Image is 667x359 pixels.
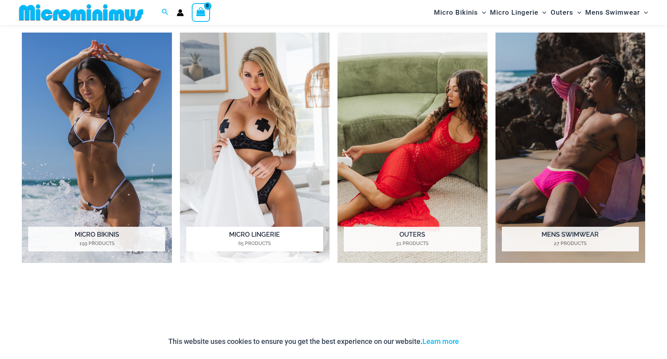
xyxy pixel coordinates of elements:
[337,33,488,263] img: Outers
[585,2,640,23] span: Mens Swimwear
[28,227,165,251] h2: Micro Bikinis
[180,33,330,263] img: Micro Lingerie
[434,2,478,23] span: Micro Bikinis
[16,4,147,21] img: MM SHOP LOGO FLAT
[186,240,323,247] mark: 65 Products
[502,227,639,251] h2: Mens Swimwear
[177,9,184,16] a: Account icon link
[186,227,323,251] h2: Micro Lingerie
[465,332,499,351] button: Accept
[573,2,581,23] span: Menu Toggle
[344,227,481,251] h2: Outers
[640,2,648,23] span: Menu Toggle
[337,33,488,263] a: Visit product category Outers
[495,33,646,263] a: Visit product category Mens Swimwear
[422,337,459,345] a: Learn more
[495,33,646,263] img: Mens Swimwear
[551,2,573,23] span: Outers
[192,3,210,21] a: View Shopping Cart, empty
[478,2,486,23] span: Menu Toggle
[538,2,546,23] span: Menu Toggle
[162,8,169,17] a: Search icon link
[490,2,538,23] span: Micro Lingerie
[22,284,645,344] iframe: TrustedSite Certified
[431,1,651,24] nav: Site Navigation
[344,240,481,247] mark: 51 Products
[583,2,650,23] a: Mens SwimwearMenu ToggleMenu Toggle
[22,33,172,263] img: Micro Bikinis
[502,240,639,247] mark: 27 Products
[168,336,459,347] p: This website uses cookies to ensure you get the best experience on our website.
[488,2,548,23] a: Micro LingerieMenu ToggleMenu Toggle
[432,2,488,23] a: Micro BikinisMenu ToggleMenu Toggle
[549,2,583,23] a: OutersMenu ToggleMenu Toggle
[180,33,330,263] a: Visit product category Micro Lingerie
[22,33,172,263] a: Visit product category Micro Bikinis
[28,240,165,247] mark: 199 Products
